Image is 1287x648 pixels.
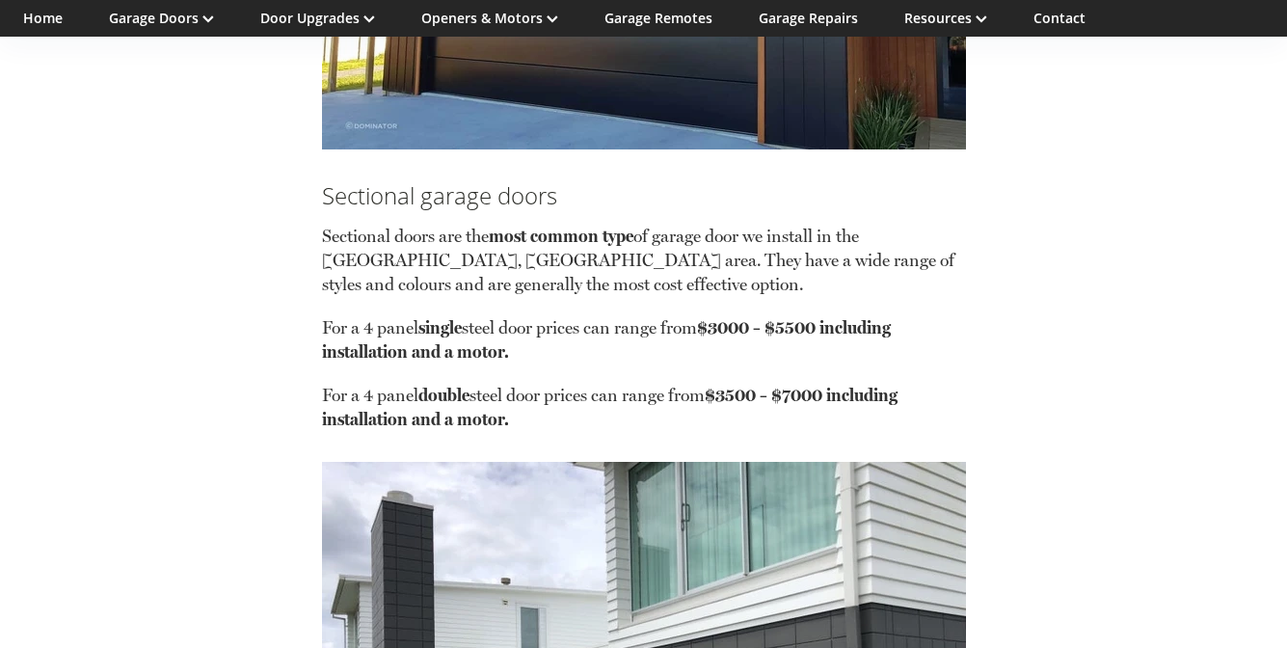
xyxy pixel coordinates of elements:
[322,224,966,315] p: Sectional doors are the of garage door we install in the [GEOGRAPHIC_DATA], [GEOGRAPHIC_DATA] are...
[322,180,966,210] h3: Sectional garage doors
[489,226,633,246] strong: most common type
[759,9,858,27] a: Garage Repairs
[1033,9,1086,27] a: Contact
[109,9,214,27] a: Garage Doors
[418,385,469,405] strong: double
[904,9,987,27] a: Resources
[322,383,966,431] p: For a 4 panel steel door prices can range from
[418,317,462,337] strong: single
[23,9,63,27] a: Home
[322,315,966,383] p: For a 4 panel steel door prices can range from
[322,317,891,362] strong: $3000 – $5500 including installation and a motor.
[322,385,898,429] strong: $3500 – $7000 including installation and a motor.
[421,9,558,27] a: Openers & Motors
[604,9,712,27] a: Garage Remotes
[260,9,375,27] a: Door Upgrades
